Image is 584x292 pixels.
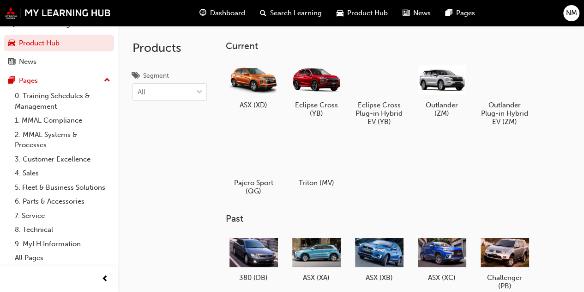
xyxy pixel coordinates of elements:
a: guage-iconDashboard [192,4,253,23]
h5: ASX (XA) [292,273,341,282]
a: 380 (DB) [226,232,281,286]
a: 1. MMAL Compliance [11,113,114,128]
span: guage-icon [199,7,206,19]
span: Product Hub [347,8,388,19]
a: ASX (XD) [226,59,281,112]
a: ASX (XC) [414,232,470,286]
h5: ASX (XD) [229,101,278,109]
span: Search Learning [270,8,322,19]
button: Pages [4,72,114,89]
a: news-iconNews [395,4,438,23]
a: 9. MyLH Information [11,237,114,251]
a: 3. Customer Excellence [11,152,114,167]
h3: Past [226,213,569,224]
div: Segment [143,71,169,81]
h5: Eclipse Cross Plug-in Hybrid EV (YB) [355,101,403,126]
h5: Outlander (ZM) [418,101,466,118]
a: Triton (MV) [289,137,344,190]
div: News [19,56,36,67]
a: News [4,53,114,70]
a: Outlander (ZM) [414,59,470,121]
button: NM [563,5,579,21]
a: 4. Sales [11,166,114,180]
h5: Outlander Plug-in Hybrid EV (ZM) [481,101,529,126]
h3: Current [226,41,569,51]
span: car-icon [8,39,15,48]
a: 2. MMAL Systems & Processes [11,128,114,152]
span: car-icon [337,7,343,19]
a: All Pages [11,251,114,265]
span: pages-icon [446,7,452,19]
h2: Products [132,41,207,56]
h5: Challenger (PB) [481,273,529,290]
div: Pages [19,75,38,86]
span: Pages [456,8,475,19]
a: 8. Technical [11,223,114,237]
h5: Eclipse Cross (YB) [292,101,341,118]
span: search-icon [260,7,266,19]
span: prev-icon [102,273,108,285]
img: mmal [5,7,111,19]
h5: 380 (DB) [229,273,278,282]
span: news-icon [403,7,409,19]
h5: ASX (XC) [418,273,466,282]
span: pages-icon [8,77,15,85]
a: 5. Fleet & Business Solutions [11,180,114,195]
a: 6. Parts & Accessories [11,194,114,209]
a: Pajero Sport (QG) [226,137,281,199]
span: NM [566,8,577,19]
a: ASX (XA) [289,232,344,286]
a: search-iconSearch Learning [253,4,329,23]
a: 0. Training Schedules & Management [11,89,114,113]
a: Product Hub [4,35,114,52]
a: Eclipse Cross (YB) [289,59,344,121]
h5: Triton (MV) [292,179,341,187]
h5: ASX (XB) [355,273,403,282]
a: ASX (XB) [351,232,407,286]
span: down-icon [196,87,203,99]
a: Outlander Plug-in Hybrid EV (ZM) [477,59,532,129]
span: news-icon [8,58,15,66]
h5: Pajero Sport (QG) [229,179,278,195]
span: up-icon [104,75,110,87]
div: All [138,87,145,98]
a: Eclipse Cross Plug-in Hybrid EV (YB) [351,59,407,129]
span: Dashboard [210,8,245,19]
a: pages-iconPages [438,4,482,23]
a: car-iconProduct Hub [329,4,395,23]
span: tags-icon [132,72,139,81]
span: News [413,8,431,19]
a: 7. Service [11,209,114,223]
